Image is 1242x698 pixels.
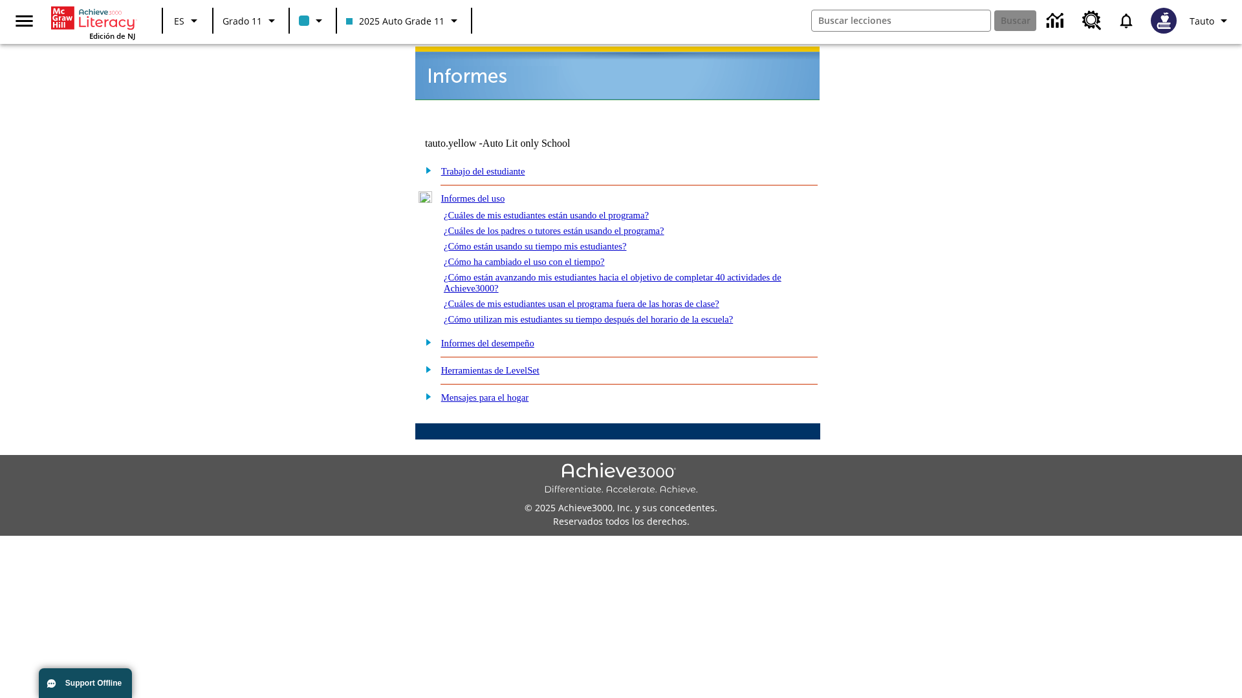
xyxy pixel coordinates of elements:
[1039,3,1074,39] a: Centro de información
[167,9,208,32] button: Lenguaje: ES, Selecciona un idioma
[223,14,262,28] span: Grado 11
[89,31,135,41] span: Edición de NJ
[441,193,505,204] a: Informes del uso
[444,257,605,267] a: ¿Cómo ha cambiado el uso con el tiempo?
[419,363,432,375] img: plus.gif
[441,338,534,348] a: Informes del desempeño
[812,10,990,31] input: Buscar campo
[65,679,122,688] span: Support Offline
[419,191,432,203] img: minus.gif
[441,392,529,403] a: Mensajes para el hogar
[544,463,698,496] img: Achieve3000 Differentiate Accelerate Achieve
[51,4,135,41] div: Portada
[294,9,332,32] button: El color de la clase es azul claro. Cambiar el color de la clase.
[425,138,663,149] td: tauto.yellow -
[217,9,285,32] button: Grado: Grado 11, Elige un grado
[444,210,649,220] a: ¿Cuáles de mis estudiantes están usando el programa?
[444,226,664,236] a: ¿Cuáles de los padres o tutores están usando el programa?
[441,166,525,176] a: Trabajo del estudiante
[174,14,184,28] span: ES
[346,14,444,28] span: 2025 Auto Grade 11
[444,241,627,251] a: ¿Cómo están usando su tiempo mis estudiantes?
[341,9,467,32] button: Clase: 2025 Auto Grade 11, Selecciona una clase
[441,365,539,375] a: Herramientas de LevelSet
[419,390,432,402] img: plus.gif
[444,314,733,324] a: ¿Cómo utilizan mis estudiantes su tiempo después del horario de la escuela?
[39,668,132,698] button: Support Offline
[483,138,571,149] nobr: Auto Lit only School
[444,299,719,309] a: ¿Cuáles de mis estudiantes usan el programa fuera de las horas de clase?
[5,2,43,40] button: Abrir el menú lateral
[419,164,432,176] img: plus.gif
[1143,4,1184,37] button: Escoja un nuevo avatar
[444,272,781,293] a: ¿Cómo están avanzando mis estudiantes hacia el objetivo de completar 40 actividades de Achieve3000?
[1190,14,1214,28] span: Tauto
[1151,8,1177,34] img: Avatar
[1074,3,1109,38] a: Centro de recursos, Se abrirá en una pestaña nueva.
[415,47,820,100] img: header
[419,336,432,348] img: plus.gif
[1109,4,1143,37] a: Notificaciones
[1184,9,1237,32] button: Perfil/Configuración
